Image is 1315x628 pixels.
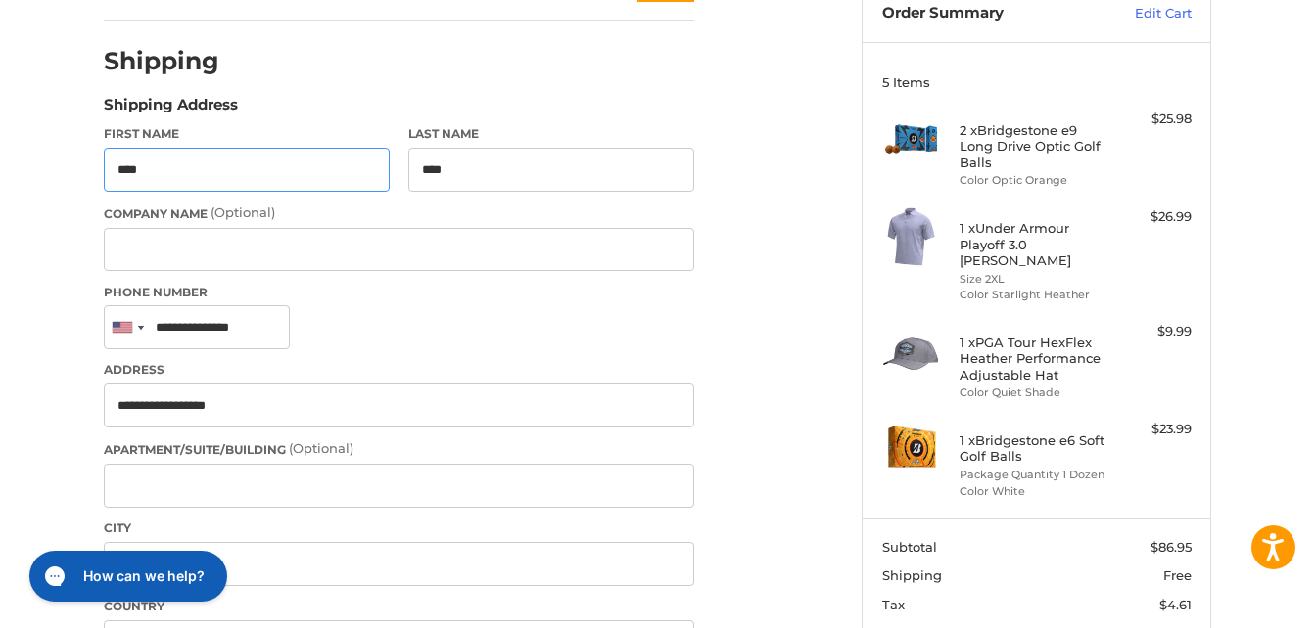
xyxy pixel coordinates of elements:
[104,598,694,615] label: Country
[1151,539,1192,555] span: $86.95
[960,122,1109,170] h4: 2 x Bridgestone e9 Long Drive Optic Golf Balls
[104,361,694,379] label: Address
[105,306,150,348] div: United States: +1
[882,74,1192,90] h3: 5 Items
[1163,567,1192,583] span: Free
[1093,4,1192,23] a: Edit Cart
[960,172,1109,189] li: Color Optic Orange
[960,467,1109,483] li: Package Quantity 1 Dozen
[104,125,390,143] label: First Name
[1114,420,1192,439] div: $23.99
[960,432,1109,465] h4: 1 x Bridgestone e6 Soft Golf Balls
[1114,207,1192,227] div: $26.99
[960,220,1109,268] h4: 1 x Under Armour Playoff 3.0 [PERSON_NAME]
[211,204,275,220] small: (Optional)
[289,440,353,456] small: (Optional)
[20,544,233,608] iframe: Gorgias live chat messenger
[104,439,694,459] label: Apartment/Suite/Building
[882,539,937,555] span: Subtotal
[104,203,694,223] label: Company Name
[1153,575,1315,628] iframe: Google Customer Reviews
[1114,110,1192,129] div: $25.98
[1114,322,1192,341] div: $9.99
[882,597,905,612] span: Tax
[960,335,1109,382] h4: 1 x PGA Tour HexFlex Heather Performance Adjustable Hat
[960,384,1109,401] li: Color Quiet Shade
[960,483,1109,500] li: Color White
[104,519,694,537] label: City
[882,4,1093,23] h3: Order Summary
[408,125,694,143] label: Last Name
[882,567,942,583] span: Shipping
[960,271,1109,288] li: Size 2XL
[104,284,694,301] label: Phone Number
[104,94,238,125] legend: Shipping Address
[104,46,219,76] h2: Shipping
[960,287,1109,303] li: Color Starlight Heather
